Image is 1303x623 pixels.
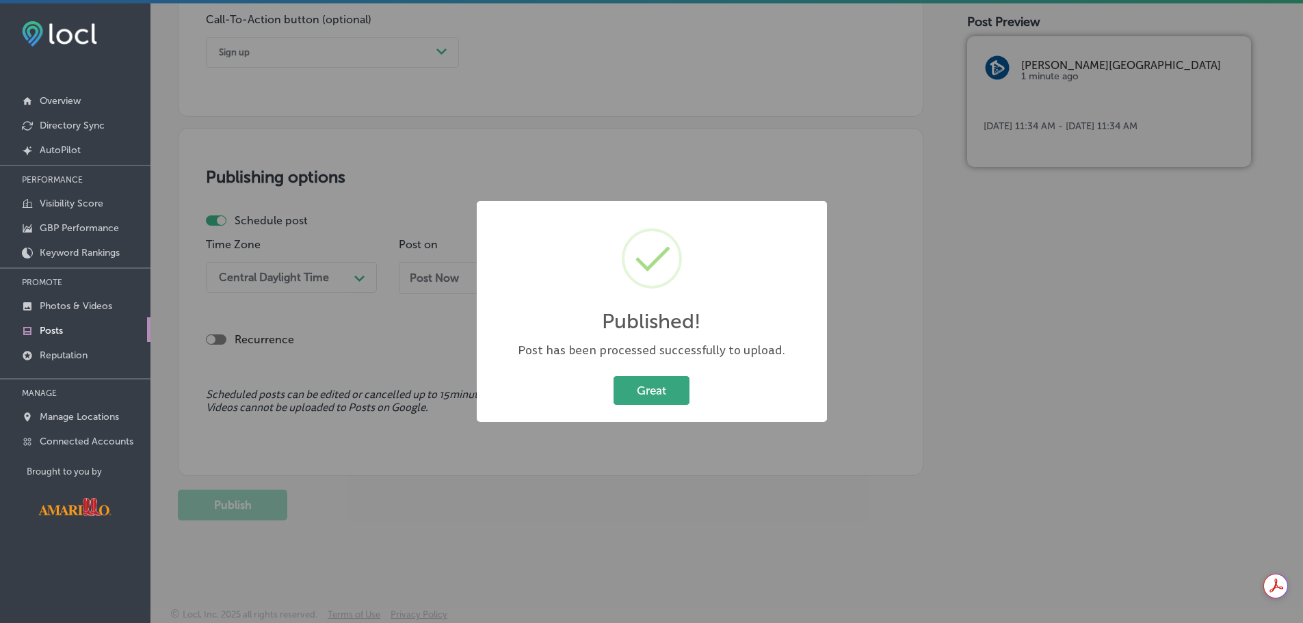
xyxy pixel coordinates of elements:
p: AutoPilot [40,144,81,156]
p: Overview [40,95,81,107]
p: Manage Locations [40,411,119,423]
p: Reputation [40,349,88,361]
p: Visibility Score [40,198,103,209]
button: Great [614,376,689,404]
p: Brought to you by [27,466,150,477]
p: Keyword Rankings [40,247,120,259]
img: fda3e92497d09a02dc62c9cd864e3231.png [22,21,97,47]
p: Directory Sync [40,120,105,131]
p: GBP Performance [40,222,119,234]
p: Connected Accounts [40,436,133,447]
p: Posts [40,325,63,336]
h2: Published! [602,309,701,334]
div: Post has been processed successfully to upload. [490,342,813,359]
p: Photos & Videos [40,300,112,312]
img: Visit Amarillo [27,488,122,526]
